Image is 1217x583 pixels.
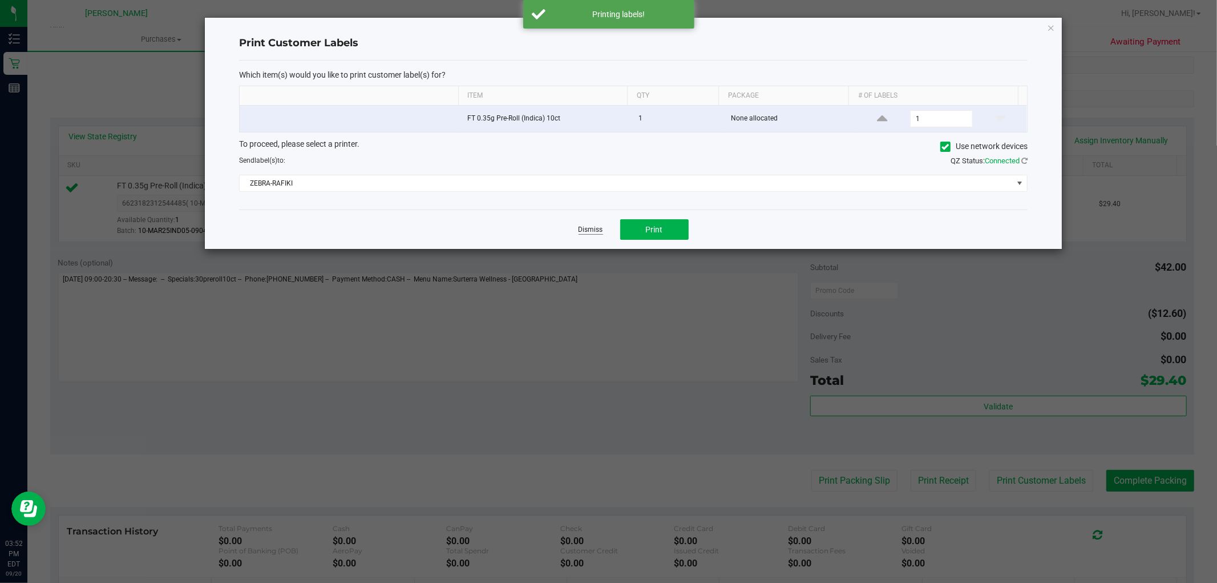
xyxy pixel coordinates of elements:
[239,36,1028,51] h4: Print Customer Labels
[632,106,724,132] td: 1
[646,225,663,234] span: Print
[254,156,277,164] span: label(s)
[552,9,686,20] div: Printing labels!
[848,86,1017,106] th: # of labels
[627,86,718,106] th: Qty
[940,140,1028,152] label: Use network devices
[11,492,46,526] iframe: Resource center
[239,70,1028,80] p: Which item(s) would you like to print customer label(s) for?
[460,106,632,132] td: FT 0.35g Pre-Roll (Indica) 10ct
[724,106,856,132] td: None allocated
[579,225,603,235] a: Dismiss
[458,86,627,106] th: Item
[239,156,285,164] span: Send to:
[240,175,1013,191] span: ZEBRA-RAFIKI
[620,219,689,240] button: Print
[985,156,1020,165] span: Connected
[231,138,1036,155] div: To proceed, please select a printer.
[718,86,848,106] th: Package
[951,156,1028,165] span: QZ Status:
